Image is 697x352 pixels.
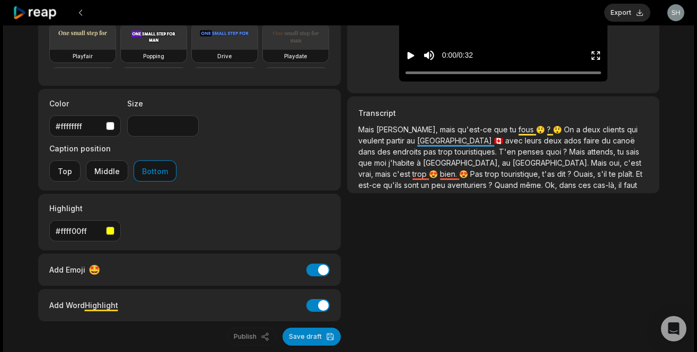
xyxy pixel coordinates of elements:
[499,147,518,156] span: T'en
[412,169,429,178] span: trop
[525,136,544,145] span: leurs
[417,136,494,145] span: [GEOGRAPHIC_DATA]
[49,220,121,241] button: #ffff00ff
[143,52,164,60] h3: Popping
[510,125,518,134] span: tu
[358,125,376,134] span: Mais
[134,160,177,182] button: Bottom
[574,169,597,178] span: Ouais,
[358,107,648,119] h3: Transcript
[127,98,199,109] label: Size
[624,158,641,167] span: c'est
[619,180,624,189] span: il
[374,158,389,167] span: moi
[49,203,121,214] label: Highlight
[604,4,650,22] button: Export
[618,169,636,178] span: plaît.
[358,169,375,178] span: vrai,
[624,180,637,189] span: faut
[502,158,513,167] span: au
[383,180,404,189] span: qu'ils
[386,136,407,145] span: partir
[597,169,609,178] span: s'il
[421,180,431,189] span: un
[422,49,436,62] button: Mute sound
[494,125,510,134] span: que
[457,125,494,134] span: qu'est-ce
[440,169,459,178] span: bien.
[49,143,177,154] label: Caption position
[542,169,557,178] span: t'as
[557,169,568,178] span: dit
[636,169,642,178] span: Et
[470,169,485,178] span: Pas
[569,147,587,156] span: Mais
[547,125,553,134] span: ?
[283,328,341,346] button: Save draft
[609,169,618,178] span: te
[584,136,602,145] span: faire
[593,180,619,189] span: cas-là,
[407,136,417,145] span: au
[358,158,374,167] span: que
[545,180,559,189] span: Ok,
[358,180,383,189] span: est-ce
[49,298,118,312] div: Add Word
[284,52,307,60] h3: Playdate
[85,301,118,310] span: Highlight
[578,180,593,189] span: ces
[404,180,421,189] span: sont
[564,125,576,134] span: On
[447,180,489,189] span: aventuriers
[513,158,591,167] span: [GEOGRAPHIC_DATA].
[568,169,574,178] span: ?
[617,147,626,156] span: tu
[358,136,386,145] span: veulent
[440,125,457,134] span: mais
[217,52,232,60] h3: Drive
[424,147,438,156] span: pas
[505,136,525,145] span: avec
[627,125,638,134] span: qui
[613,136,635,145] span: canoë
[501,169,542,178] span: touristique,
[393,169,412,178] span: c'est
[377,147,393,156] span: des
[375,169,393,178] span: mais
[590,46,601,65] button: Enter Fullscreen
[603,125,627,134] span: clients
[49,115,121,137] button: #ffffffff
[576,125,583,134] span: a
[546,147,563,156] span: quoi
[602,136,613,145] span: du
[564,136,584,145] span: ados
[393,147,424,156] span: endroits
[49,160,81,182] button: Top
[559,180,578,189] span: dans
[358,124,648,191] p: 😲 😲 🇨🇦 😍 😍 🏕️ 😮 😮
[431,180,447,189] span: peu
[455,147,499,156] span: touristiques.
[583,125,603,134] span: deux
[438,147,455,156] span: trop
[609,158,624,167] span: oui,
[489,180,495,189] span: ?
[485,169,501,178] span: trop
[49,264,85,275] span: Add Emoji
[518,125,536,134] span: fous
[423,158,502,167] span: [GEOGRAPHIC_DATA],
[227,328,276,346] button: Publish
[56,121,102,132] div: #ffffffff
[563,147,569,156] span: ?
[405,46,416,65] button: Play video
[591,158,609,167] span: Mais
[417,158,423,167] span: à
[442,50,473,61] div: 0:00 / 0:32
[520,180,545,189] span: même.
[587,147,617,156] span: attends,
[544,136,564,145] span: deux
[626,147,639,156] span: sais
[495,180,520,189] span: Quand
[73,52,93,60] h3: Playfair
[49,98,121,109] label: Color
